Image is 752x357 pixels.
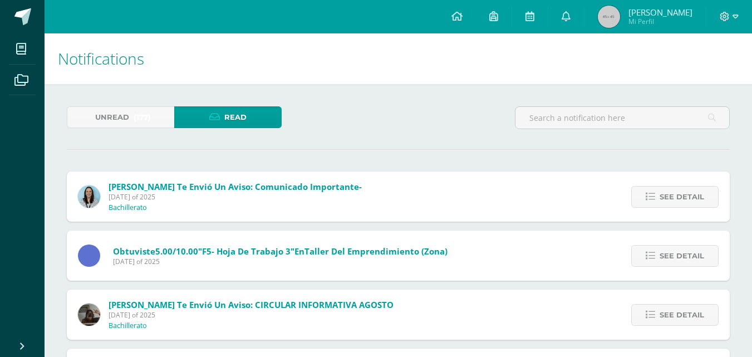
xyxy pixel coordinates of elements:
[628,7,692,18] span: [PERSON_NAME]
[58,48,144,69] span: Notifications
[67,106,174,128] a: Unread(177)
[598,6,620,28] img: 45x45
[224,107,247,128] span: Read
[660,187,704,207] span: See detail
[109,321,147,330] p: Bachillerato
[198,246,294,257] span: "F5- Hoja de trabajo 3"
[95,107,129,128] span: Unread
[109,310,394,320] span: [DATE] of 2025
[109,299,394,310] span: [PERSON_NAME] te envió un aviso: CIRCULAR INFORMATIVA AGOSTO
[109,192,362,202] span: [DATE] of 2025
[155,246,198,257] span: 5.00/10.00
[174,106,282,128] a: Read
[78,185,100,208] img: aed16db0a88ebd6752f21681ad1200a1.png
[628,17,692,26] span: Mi Perfil
[515,107,729,129] input: Search a notification here
[109,181,362,192] span: [PERSON_NAME] te envió un aviso: Comunicado importante-
[113,257,448,266] span: [DATE] of 2025
[304,246,448,257] span: Taller del Emprendimiento (Zona)
[660,305,704,325] span: See detail
[109,203,147,212] p: Bachillerato
[78,304,100,326] img: 225096a26acfc1687bffe5cda17b4a42.png
[660,246,704,266] span: See detail
[113,246,448,257] span: Obtuviste en
[134,107,151,128] span: (177)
